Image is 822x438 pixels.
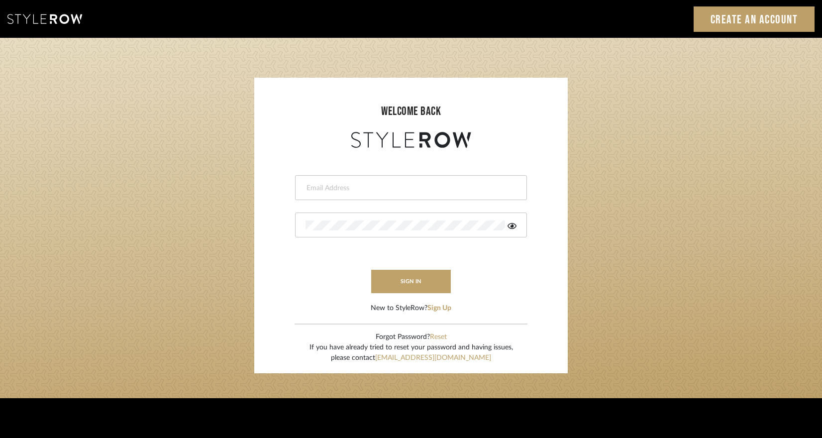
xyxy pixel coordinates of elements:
[694,6,815,32] a: Create an Account
[306,183,514,193] input: Email Address
[309,342,513,363] div: If you have already tried to reset your password and having issues, please contact
[309,332,513,342] div: Forgot Password?
[371,270,451,293] button: sign in
[371,303,451,314] div: New to StyleRow?
[427,303,451,314] button: Sign Up
[264,103,558,120] div: welcome back
[430,332,447,342] button: Reset
[375,354,491,361] a: [EMAIL_ADDRESS][DOMAIN_NAME]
